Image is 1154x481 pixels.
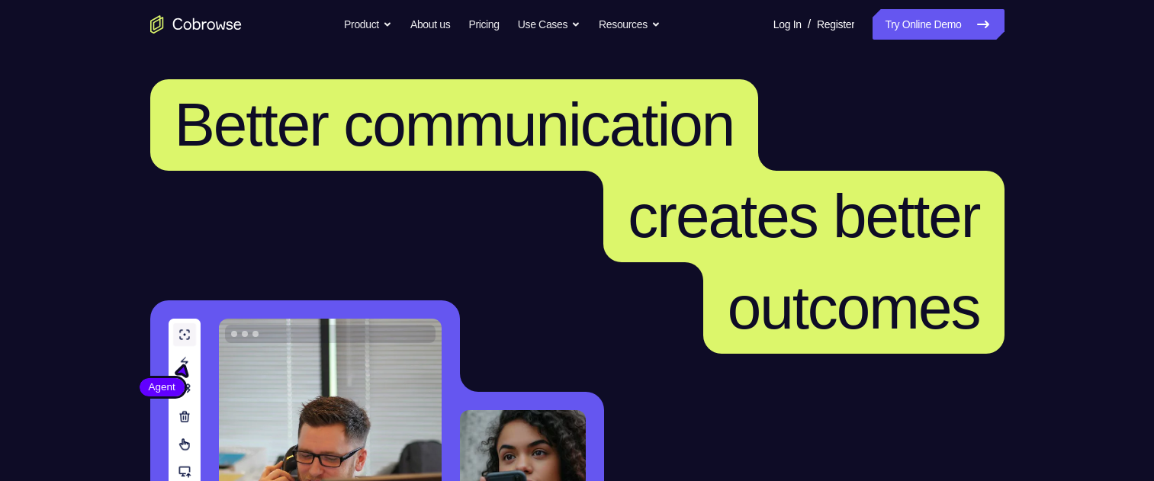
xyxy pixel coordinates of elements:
a: Pricing [468,9,499,40]
span: creates better [628,182,979,250]
button: Use Cases [518,9,580,40]
a: Try Online Demo [873,9,1004,40]
span: / [808,15,811,34]
a: Log In [773,9,802,40]
button: Product [344,9,392,40]
span: Agent [140,380,185,395]
span: Better communication [175,91,735,159]
span: outcomes [728,274,980,342]
a: About us [410,9,450,40]
a: Go to the home page [150,15,242,34]
a: Register [817,9,854,40]
button: Resources [599,9,661,40]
